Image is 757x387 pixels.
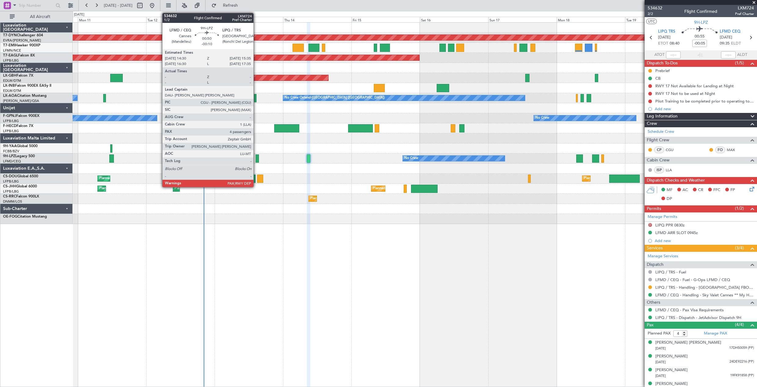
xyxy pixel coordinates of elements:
[310,194,373,203] div: Planned Maint Lagos ([PERSON_NAME])
[99,174,195,183] div: Planned Maint [GEOGRAPHIC_DATA] ([GEOGRAPHIC_DATA])
[695,34,704,40] span: 00:55
[168,73,236,82] div: Planned Maint Nice ([GEOGRAPHIC_DATA])
[735,60,744,66] span: (1/5)
[3,114,39,118] a: F-GPNJFalcon 900EX
[655,353,688,360] div: [PERSON_NAME]
[730,359,754,364] span: 24DE92216 (PP)
[3,84,51,88] a: LX-INBFalcon 900EX EASy II
[7,12,66,22] button: All Aircraft
[654,167,664,173] div: ISP
[648,331,671,337] label: Planned PAX
[3,99,39,103] a: [PERSON_NAME]/QSA
[735,11,754,16] span: Pref Charter
[647,177,705,184] span: Dispatch Checks and Weather
[655,346,666,351] span: [DATE]
[704,331,727,337] a: Manage PAX
[667,196,672,202] span: DP
[218,3,243,8] span: Refresh
[3,175,17,178] span: CS-DOU
[666,51,681,59] input: --:--
[720,34,732,41] span: [DATE]
[3,179,19,184] a: LFPB/LBG
[3,195,16,198] span: CS-RRC
[655,76,661,81] div: CB
[735,205,744,212] span: (1/2)
[646,19,657,24] button: UTC
[3,154,15,158] span: 9H-LPZ
[535,114,549,123] div: No Crew
[488,17,557,22] div: Sun 17
[420,17,488,22] div: Sat 16
[658,29,675,35] span: LIPQ TRS
[625,17,693,22] div: Tue 19
[3,54,35,57] a: T7-EAGLFalcon 8X
[3,119,19,123] a: LFPB/LBG
[647,322,653,329] span: Pax
[647,113,678,120] span: Leg Information
[283,17,351,22] div: Thu 14
[648,214,677,220] a: Manage Permits
[655,238,754,243] div: Add new
[175,184,271,193] div: Planned Maint [GEOGRAPHIC_DATA] ([GEOGRAPHIC_DATA])
[3,38,41,43] a: EVRA/[PERSON_NAME]
[648,253,678,259] a: Manage Services
[647,137,669,144] span: Flight Crew
[655,381,688,387] div: [PERSON_NAME]
[3,215,47,219] a: OE-FOGCitation Mustang
[648,223,652,227] button: D
[647,120,657,127] span: Crew
[3,44,40,47] a: T7-EMIHawker 900XP
[3,74,33,78] a: LX-GBHFalcon 7X
[3,78,21,83] a: EDLW/DTM
[647,205,661,212] span: Permits
[655,99,754,104] div: Pilot Training to be completed prior to operating to LFMD
[655,285,754,290] a: LIPQ / TRS - Handling - [GEOGRAPHIC_DATA] FBO LIPQ / TRS
[584,174,680,183] div: Planned Maint [GEOGRAPHIC_DATA] ([GEOGRAPHIC_DATA])
[694,19,708,26] span: 9H-LPZ
[3,144,17,148] span: 9H-YAA
[647,245,663,252] span: Services
[3,54,18,57] span: T7-EAGL
[655,68,670,73] div: Prebrief
[684,8,717,15] div: Flight Confirmed
[74,12,84,17] div: [DATE]
[735,321,744,328] span: (4/4)
[715,146,725,153] div: FO
[16,15,64,19] span: All Aircraft
[658,41,668,47] span: ETOT
[3,58,19,63] a: LFPB/LBG
[655,360,666,364] span: [DATE]
[655,367,688,373] div: [PERSON_NAME]
[404,154,418,163] div: No Crew
[713,187,720,193] span: FFC
[78,17,146,22] div: Mon 11
[655,292,754,298] a: LFMD / CEQ - Handling - Sky Valet Cannes ** My Handling**LFMD / CEQ
[3,34,43,37] a: T7-DYNChallenger 604
[3,199,22,204] a: DNMM/LOS
[3,124,33,128] a: F-HECDFalcon 7X
[647,60,678,67] span: Dispatch To-Dos
[667,187,672,193] span: MF
[654,146,664,153] div: CP
[557,17,625,22] div: Mon 18
[373,184,469,193] div: Planned Maint [GEOGRAPHIC_DATA] ([GEOGRAPHIC_DATA])
[3,94,17,98] span: LX-AOA
[730,187,735,193] span: FP
[104,3,133,8] span: [DATE] - [DATE]
[3,149,19,154] a: FCBB/BZV
[670,41,679,47] span: 08:40
[3,34,17,37] span: T7-DYN
[735,5,754,11] span: LXM724
[3,74,16,78] span: LX-GBH
[735,245,744,251] span: (3/4)
[647,261,664,268] span: Dispatch
[3,129,19,133] a: LFPB/LBG
[655,91,715,96] div: RWY 17 Not to be used at NIght
[647,299,660,306] span: Others
[3,48,21,53] a: LFMN/NCE
[655,106,754,111] div: Add new
[658,34,671,41] span: [DATE]
[3,94,47,98] a: LX-AOACitation Mustang
[655,315,741,320] a: LIPQ / TRS - Dispatch - JetAdvisor Dispatch 9H
[648,11,662,16] span: 2/2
